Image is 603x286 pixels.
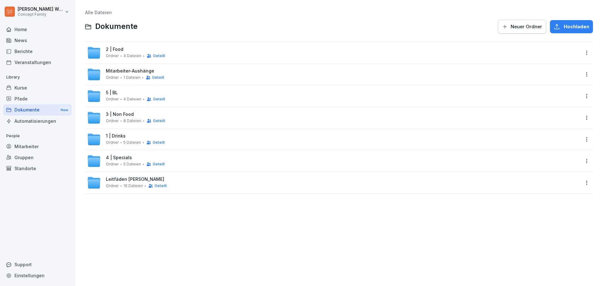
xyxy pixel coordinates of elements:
span: 5 Dateien [123,140,141,145]
span: Ordner [106,119,119,123]
a: Mitarbeiter-AushängeOrdner1 DateienGeteilt [87,67,580,81]
span: Ordner [106,54,119,58]
div: Dokumente [3,104,72,116]
a: Automatisierungen [3,116,72,127]
a: Berichte [3,46,72,57]
span: Hochladen [564,23,589,30]
span: Leitfäden [PERSON_NAME] [106,177,164,182]
span: 2 | Food [106,47,123,52]
a: DokumenteNew [3,104,72,116]
a: 3 | Non FoodOrdner8 DateienGeteilt [87,111,580,125]
span: 1 | Drinks [106,133,126,139]
span: Ordner [106,97,119,101]
span: 4 Dateien [123,54,141,58]
span: Geteilt [155,184,167,188]
span: Geteilt [153,97,165,101]
span: Ordner [106,140,119,145]
span: 4 | Specials [106,155,132,160]
button: Hochladen [550,20,593,33]
span: 5 Dateien [123,162,141,166]
span: Mitarbeiter-Aushänge [106,68,154,74]
a: Kurse [3,82,72,93]
span: 16 Dateien [123,184,143,188]
a: News [3,35,72,46]
span: 8 Dateien [123,119,141,123]
a: Veranstaltungen [3,57,72,68]
span: Ordner [106,184,119,188]
a: Einstellungen [3,270,72,281]
span: 1 Dateien [123,75,140,80]
a: Alle Dateien [85,10,112,15]
a: Leitfäden [PERSON_NAME]Ordner16 DateienGeteilt [87,176,580,190]
span: 3 | Non Food [106,112,134,117]
a: 5 | BLOrdner4 DateienGeteilt [87,89,580,103]
div: New [59,106,70,114]
p: People [3,131,72,141]
p: [PERSON_NAME] Weichsel [18,7,63,12]
p: Concept Family [18,12,63,17]
span: 5 | BL [106,90,118,95]
span: Geteilt [153,54,165,58]
span: Geteilt [153,119,165,123]
span: Neuer Ordner [511,23,542,30]
p: Library [3,72,72,82]
a: Standorte [3,163,72,174]
span: Ordner [106,75,119,80]
span: Geteilt [153,140,165,145]
a: 4 | SpecialsOrdner5 DateienGeteilt [87,154,580,168]
a: 1 | DrinksOrdner5 DateienGeteilt [87,132,580,146]
span: Geteilt [153,162,165,166]
span: 4 Dateien [123,97,141,101]
a: 2 | FoodOrdner4 DateienGeteilt [87,46,580,60]
a: Mitarbeiter [3,141,72,152]
a: Home [3,24,72,35]
span: Geteilt [152,75,164,80]
button: Neuer Ordner [498,20,546,34]
span: Ordner [106,162,119,166]
a: Gruppen [3,152,72,163]
span: Dokumente [95,22,138,31]
a: Pfade [3,93,72,104]
div: Support [3,259,72,270]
